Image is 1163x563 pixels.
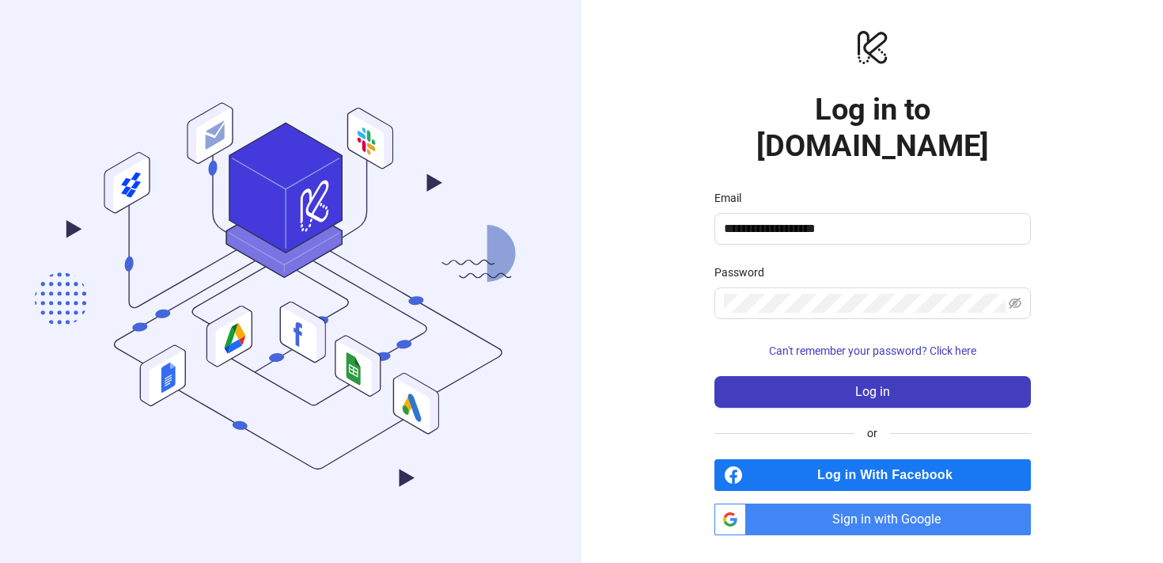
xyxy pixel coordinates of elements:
[714,91,1031,164] h1: Log in to [DOMAIN_NAME]
[854,424,890,442] span: or
[714,264,775,281] label: Password
[855,385,890,399] span: Log in
[714,338,1031,363] button: Can't remember your password? Click here
[714,504,1031,535] a: Sign in with Google
[714,344,1031,357] a: Can't remember your password? Click here
[724,219,1018,238] input: Email
[1009,297,1021,310] span: eye-invisible
[752,504,1031,535] span: Sign in with Google
[724,294,1006,313] input: Password
[714,189,752,207] label: Email
[714,459,1031,491] a: Log in With Facebook
[769,344,976,357] span: Can't remember your password? Click here
[714,376,1031,408] button: Log in
[749,459,1031,491] span: Log in With Facebook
